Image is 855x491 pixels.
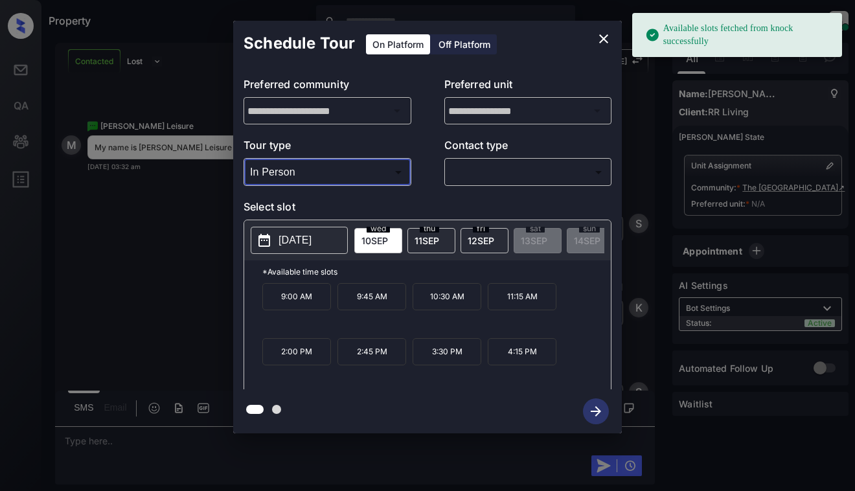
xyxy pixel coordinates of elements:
p: 4:15 PM [488,338,556,365]
p: 3:30 PM [413,338,481,365]
div: date-select [354,228,402,253]
span: 11 SEP [415,235,439,246]
span: 12 SEP [468,235,494,246]
h2: Schedule Tour [233,21,365,66]
p: 10:30 AM [413,283,481,310]
div: Off Platform [432,34,497,54]
p: Tour type [244,137,411,158]
span: wed [367,225,390,233]
p: 9:00 AM [262,283,331,310]
button: [DATE] [251,227,348,254]
span: fri [473,225,489,233]
p: 2:45 PM [337,338,406,365]
p: *Available time slots [262,260,611,283]
div: On Platform [366,34,430,54]
div: date-select [461,228,508,253]
div: date-select [407,228,455,253]
p: 2:00 PM [262,338,331,365]
span: thu [420,225,439,233]
button: close [591,26,617,52]
p: Preferred unit [444,76,612,97]
p: [DATE] [279,233,312,248]
p: Preferred community [244,76,411,97]
p: 9:45 AM [337,283,406,310]
span: 10 SEP [361,235,388,246]
p: Contact type [444,137,612,158]
p: Select slot [244,199,611,220]
p: 11:15 AM [488,283,556,310]
div: In Person [247,161,408,183]
div: Available slots fetched from knock successfully [645,17,832,53]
